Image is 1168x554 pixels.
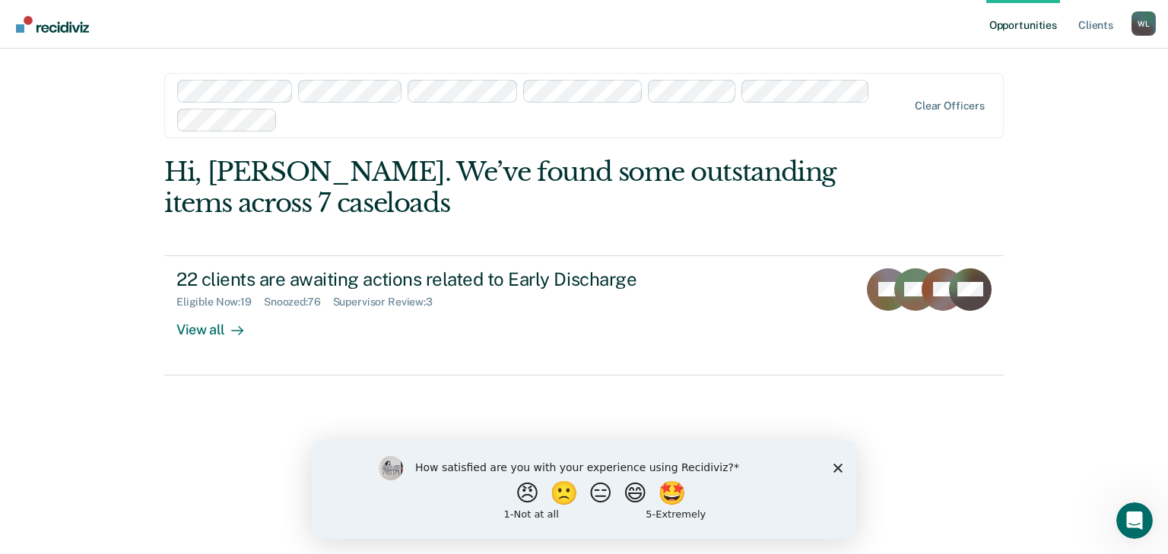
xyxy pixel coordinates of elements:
[16,16,89,33] img: Recidiviz
[312,441,856,539] iframe: Survey by Kim from Recidiviz
[1116,502,1153,539] iframe: Intercom live chat
[1131,11,1156,36] div: W L
[176,296,264,309] div: Eligible Now : 19
[333,296,445,309] div: Supervisor Review : 3
[164,157,836,219] div: Hi, [PERSON_NAME]. We’ve found some outstanding items across 7 caseloads
[176,268,710,290] div: 22 clients are awaiting actions related to Early Discharge
[176,309,262,338] div: View all
[1131,11,1156,36] button: Profile dropdown button
[264,296,333,309] div: Snoozed : 76
[915,100,985,112] div: Clear officers
[164,255,1004,375] a: 22 clients are awaiting actions related to Early DischargeEligible Now:19Snoozed:76Supervisor Rev...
